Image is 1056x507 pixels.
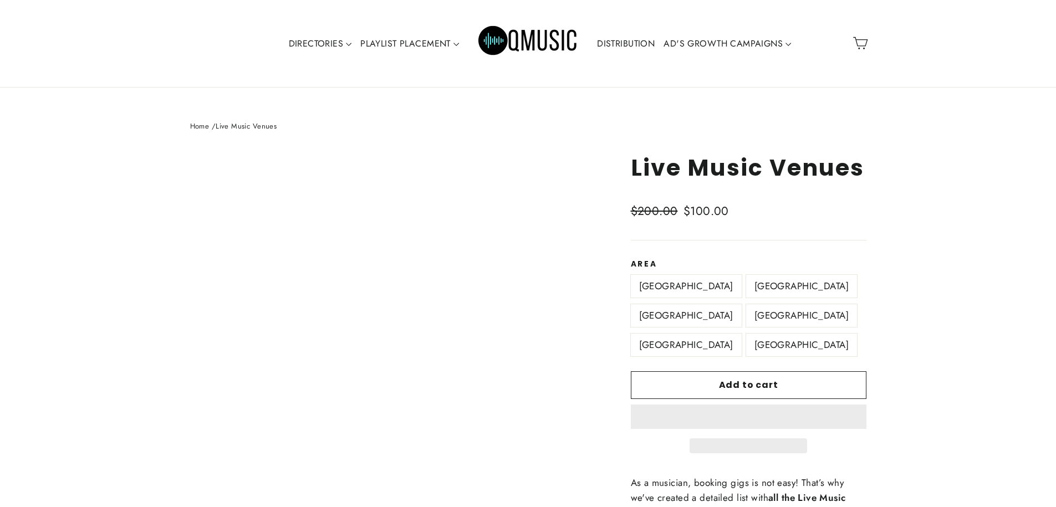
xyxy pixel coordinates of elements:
label: [GEOGRAPHIC_DATA] [631,275,742,298]
a: Home [190,121,210,131]
label: [GEOGRAPHIC_DATA] [746,304,857,327]
label: [GEOGRAPHIC_DATA] [746,275,857,298]
a: DISTRIBUTION [593,31,659,57]
span: / [212,121,216,131]
a: PLAYLIST PLACEMENT [356,31,463,57]
nav: breadcrumbs [190,121,866,132]
span: Add to cart [719,378,778,391]
label: Area [631,260,866,269]
img: Q Music Promotions [478,18,578,68]
span: $200.00 [631,203,678,219]
h1: Live Music Venues [631,154,866,181]
label: [GEOGRAPHIC_DATA] [631,304,742,327]
label: [GEOGRAPHIC_DATA] [746,334,857,356]
button: Add to cart [631,371,866,399]
span: $100.00 [683,203,729,219]
label: [GEOGRAPHIC_DATA] [631,334,742,356]
a: DIRECTORIES [284,31,356,57]
a: AD'S GROWTH CAMPAIGNS [659,31,795,57]
div: Primary [249,11,807,76]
